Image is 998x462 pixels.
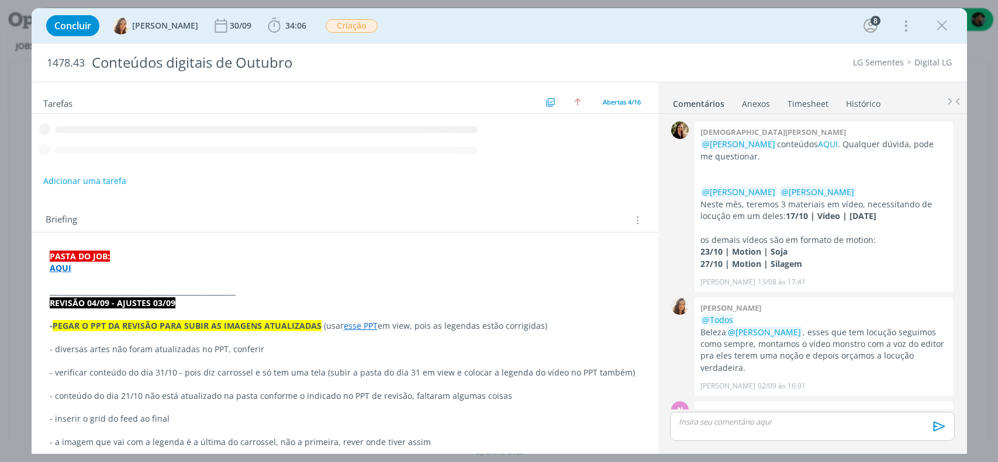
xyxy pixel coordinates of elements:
[50,297,175,308] strong: REVISÃO 04/09 - AJUSTES 03/09
[46,15,99,36] button: Concluir
[845,93,881,110] a: Histórico
[265,16,309,35] button: 34:06
[87,48,570,77] div: Conteúdos digitais de Outubro
[871,16,880,26] div: 8
[50,262,71,273] a: AQUI
[603,98,641,106] span: Abertas 4/16
[702,138,775,150] span: @[PERSON_NAME]
[54,21,91,30] span: Concluir
[50,320,640,332] p: (usar em view, pois as legendas estão corrigidas)
[758,381,806,391] span: 02/09 às 16:01
[672,93,725,110] a: Comentários
[700,138,947,162] p: conteúdos . Qualquer dúvida, pode me questionar.
[50,251,110,262] strong: PASTA DO JOB:
[728,326,801,338] span: @[PERSON_NAME]
[285,20,306,31] span: 34:06
[671,121,689,139] img: C
[47,57,85,70] span: 1478.43
[50,390,640,402] p: - conteúdo do dia 21/10 não está atualizado na pasta conforme o indicado no PPT de revisão, falta...
[700,127,846,137] b: [DEMOGRAPHIC_DATA][PERSON_NAME]
[112,17,130,34] img: V
[853,57,904,68] a: LG Sementes
[132,22,198,30] span: [PERSON_NAME]
[758,277,806,287] span: 13/08 às 17:41
[700,303,761,313] b: [PERSON_NAME]
[50,413,640,425] p: - inserir o grid do feed ao final
[43,95,72,109] span: Tarefas
[325,19,378,33] button: Criação
[700,326,947,374] p: Beleza , esses que tem locução seguimos como sempre, montamos o vídeo monstro com a voz do editor...
[702,186,775,197] span: @[PERSON_NAME]
[50,286,236,297] strong: _____________________________________________________
[742,98,770,110] div: Anexos
[50,320,53,331] strong: -
[671,297,689,315] img: V
[786,210,876,221] strong: 17/10 | Vídeo | [DATE]
[326,19,378,33] span: Criação
[50,343,640,355] p: - diversas artes não foram atualizadas no PPT, conferir
[781,186,854,197] span: @[PERSON_NAME]
[861,16,880,35] button: 8
[700,199,947,223] p: Neste mês, teremos 3 materiais em vídeo, necessitando de locução em um deles:
[574,99,581,106] img: arrow-up.svg
[671,401,689,419] div: N
[702,314,733,325] span: @Todos
[700,258,802,269] strong: 27/10 | Motion | Silagem
[818,138,838,150] a: AQUI
[787,93,829,110] a: Timesheet
[700,234,947,246] p: os demais vídeos são em formato de motion:
[112,17,198,34] button: V[PERSON_NAME]
[50,436,640,448] p: - a imagem que vai com a legenda é a última do carrossel, não a primeira, rever onde tiver assim
[344,320,378,331] a: esse PPT
[700,246,788,257] strong: 23/10 | Motion | Soja
[50,367,640,378] p: - verificar conteúdo do dia 31/10 - pois diz carrossel e só tem uma tela (subir a pasta do dia 31...
[53,320,322,331] strong: PEGAR O PPT DA REVISÃO PARA SUBIR AS IMAGENS ATUALIZADAS
[700,277,755,287] p: [PERSON_NAME]
[230,22,254,30] div: 30/09
[46,213,77,228] span: Briefing
[700,381,755,391] p: [PERSON_NAME]
[700,407,761,417] b: [PERSON_NAME]
[43,171,127,192] button: Adicionar uma tarefa
[32,8,967,454] div: dialog
[914,57,952,68] a: Digital LG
